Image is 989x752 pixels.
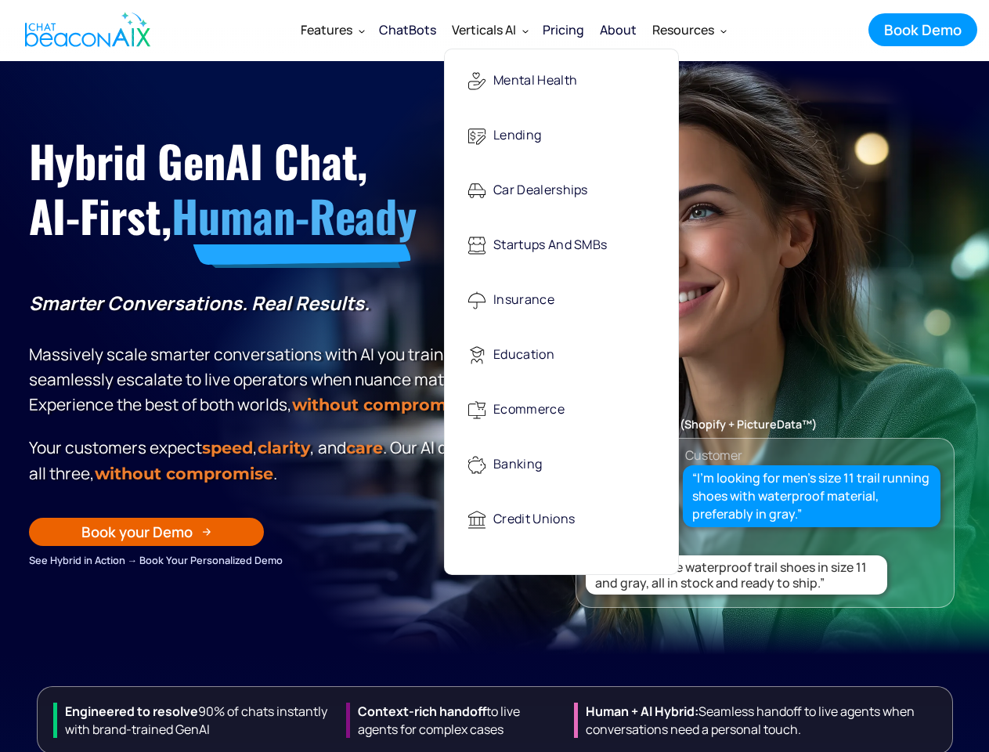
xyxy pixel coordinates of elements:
div: Features [301,19,352,41]
div: Resources [644,11,733,49]
span: Human-Ready [171,183,417,248]
div: Banking [493,449,542,481]
img: Dropdown [720,27,727,34]
div: Book your Demo [81,522,193,542]
strong: speed [202,438,253,457]
a: Mental Health [453,57,670,101]
strong: Smarter Conversations. Real Results. [29,290,370,316]
a: Insurance [453,277,670,320]
a: Ecommerce [453,386,670,430]
div: Car Dealerships [493,175,588,207]
strong: Human + Al Hybrid: [586,703,698,720]
p: Your customers expect , , and . Our Al delivers all three, . [29,435,503,486]
nav: Verticals AI [444,49,679,575]
div: 🛍️ E-commerce (Shopify + PictureData™) [576,414,954,436]
div: Customer [685,444,742,466]
div: Insurance [493,284,554,316]
a: Book your Demo [29,518,264,546]
div: Verticals AI [444,11,535,49]
div: Ecommerce [493,394,565,426]
strong: Engineered to resolve [65,703,198,720]
img: Dropdown [359,27,365,34]
a: Lending [453,112,670,156]
a: Education [453,331,670,375]
div: 90% of chats instantly with brand-trained GenAI [53,703,334,738]
p: Massively scale smarter conversations with AI you train, then seamlessly escalate to live operato... [29,291,503,418]
a: Pricing [535,9,592,50]
a: Credit Unions [453,496,670,540]
img: Dropdown [522,27,529,34]
a: ChatBots [371,9,444,50]
div: Lending [493,120,541,152]
div: to live agents for complex cases [346,703,561,738]
div: Features [293,11,371,49]
div: Credit Unions [493,504,575,536]
div: See Hybrid in Action → Book Your Personalized Demo [29,551,503,569]
div: Book Demo [884,20,962,40]
a: About [592,9,644,50]
div: Pricing [543,19,584,41]
div: Resources [652,19,714,41]
div: ChatBots [379,19,436,41]
img: Arrow [202,527,211,537]
div: Mental Health [493,65,577,97]
div: Verticals AI [452,19,516,41]
a: Startups and SMBs [453,222,670,266]
a: home [12,2,159,57]
div: Education [493,339,554,371]
span: clarity [258,438,310,457]
a: Banking [453,441,670,485]
div: “I’m looking for men’s size 11 trail running shoes with waterproof material, preferably in gray.” [692,469,932,524]
strong: Context-rich handoff [358,703,486,720]
span: without compromise [95,464,273,483]
a: Book Demo [868,13,977,46]
strong: without compromise. [292,395,475,414]
div: Startups and SMBs [493,230,607,262]
span: care [346,438,383,457]
div: Seamless handoff to live agents when conversations need a personal touch. [574,703,944,738]
h1: Hybrid GenAI Chat, AI-First, [29,133,503,244]
a: Car Dealerships [453,167,670,211]
div: About [600,19,637,41]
